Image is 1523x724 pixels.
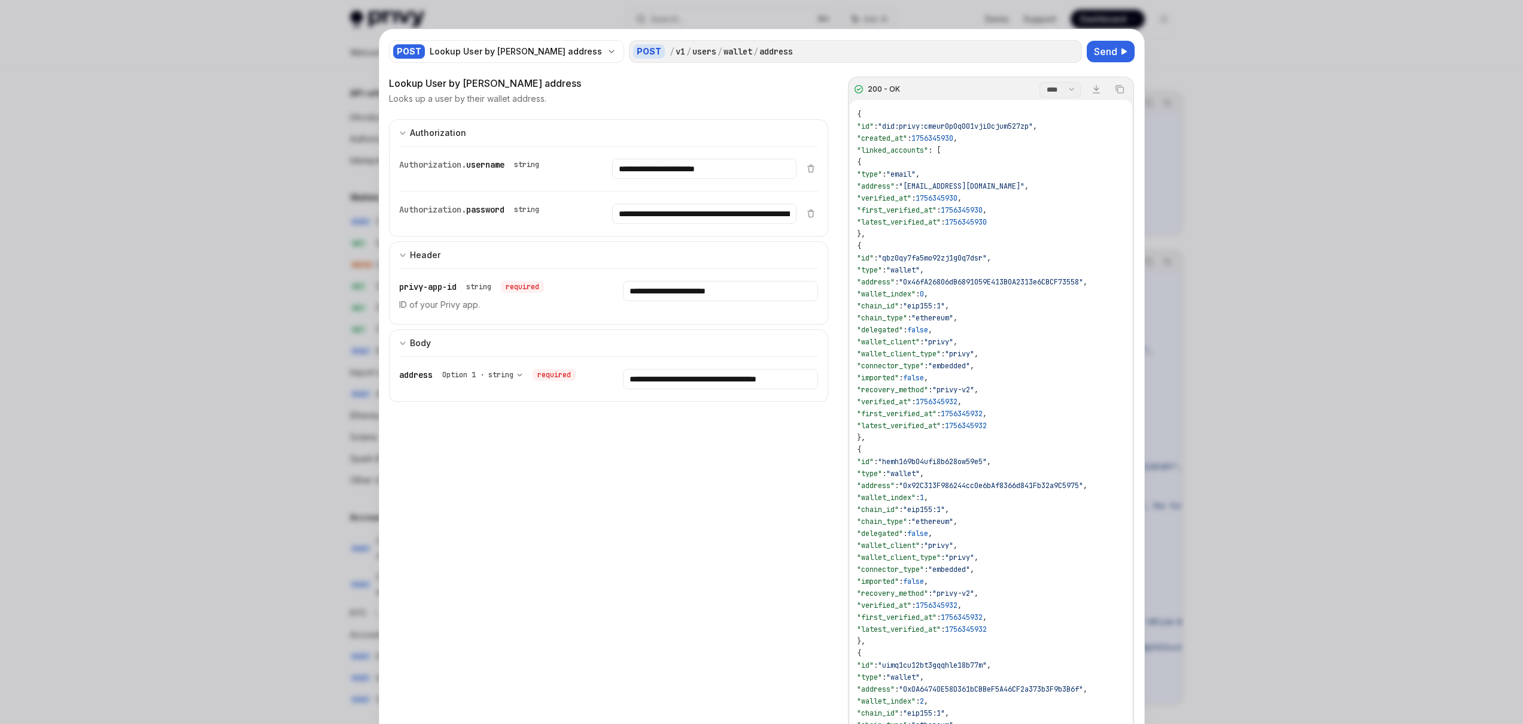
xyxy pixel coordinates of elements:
[987,253,991,263] span: ,
[389,119,829,146] button: expand input section
[399,159,544,171] div: Authorization.username
[907,517,911,526] span: :
[928,385,932,395] span: :
[916,601,957,610] span: 1756345932
[514,205,539,214] div: string
[857,481,895,490] span: "address"
[857,529,903,538] span: "delegated"
[907,313,911,323] span: :
[868,84,900,94] div: 200 - OK
[857,349,941,359] span: "wallet_client_type"
[920,265,924,275] span: ,
[670,46,674,57] div: /
[857,361,924,371] span: "connector_type"
[970,565,974,574] span: ,
[937,613,941,622] span: :
[857,541,920,550] span: "wallet_client"
[857,684,895,694] span: "address"
[945,301,949,311] span: ,
[857,157,861,167] span: {
[1112,81,1127,97] button: Copy the contents from the code block
[857,325,903,335] span: "delegated"
[941,205,983,215] span: 1756345930
[895,481,899,490] span: :
[983,205,987,215] span: ,
[895,181,899,191] span: :
[928,565,970,574] span: "embedded"
[857,373,899,383] span: "imported"
[916,493,920,502] span: :
[920,289,924,299] span: 0
[857,421,941,431] span: "latest_verified_at"
[899,373,903,383] span: :
[857,205,937,215] span: "first_verified_at"
[895,684,899,694] span: :
[903,505,945,514] span: "eip155:1"
[514,160,539,169] div: string
[857,110,861,119] span: {
[937,205,941,215] span: :
[878,253,987,263] span: "qbz0qy7fa5mo92zj1g0q7dsr"
[903,529,907,538] span: :
[857,601,911,610] span: "verified_at"
[941,409,983,419] span: 1756345932
[911,134,953,143] span: 1756345930
[945,708,949,718] span: ,
[920,672,924,682] span: ,
[924,541,953,550] span: "privy"
[903,577,924,586] span: false
[928,361,970,371] span: "embedded"
[857,301,899,311] span: "chain_id"
[882,169,886,179] span: :
[924,696,928,706] span: ,
[389,329,829,356] button: expand input section
[945,349,974,359] span: "privy"
[911,193,916,203] span: :
[466,204,504,215] span: password
[1087,41,1135,62] button: Send
[903,708,945,718] span: "eip155:1"
[903,301,945,311] span: "eip155:1"
[886,469,920,478] span: "wallet"
[920,541,924,550] span: :
[899,577,903,586] span: :
[916,696,920,706] span: :
[1083,481,1087,490] span: ,
[886,265,920,275] span: "wallet"
[759,46,793,57] div: address
[857,625,941,634] span: "latest_verified_at"
[916,289,920,299] span: :
[857,193,911,203] span: "verified_at"
[857,337,920,347] span: "wallet_client"
[924,565,928,574] span: :
[945,553,974,562] span: "privy"
[389,241,829,268] button: expand input section
[903,373,924,383] span: false
[410,248,440,262] div: Header
[857,696,916,706] span: "wallet_index"
[533,369,576,381] div: required
[920,337,924,347] span: :
[466,282,491,292] div: string
[987,457,991,466] span: ,
[945,421,987,431] span: 1756345932
[920,469,924,478] span: ,
[633,44,665,59] div: POST
[399,281,457,292] span: privy-app-id
[941,217,945,227] span: :
[941,625,945,634] span: :
[945,217,987,227] span: 1756345930
[899,708,903,718] span: :
[857,577,899,586] span: "imported"
[1083,277,1087,287] span: ,
[878,122,1033,131] span: "did:privy:cmeur0p0q001vji0cjum527zp"
[974,589,978,598] span: ,
[932,385,974,395] span: "privy-v2"
[857,385,928,395] span: "recovery_method"
[899,181,1025,191] span: "[EMAIL_ADDRESS][DOMAIN_NAME]"
[857,169,882,179] span: "type"
[857,649,861,658] span: {
[692,46,716,57] div: users
[924,577,928,586] span: ,
[753,46,758,57] div: /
